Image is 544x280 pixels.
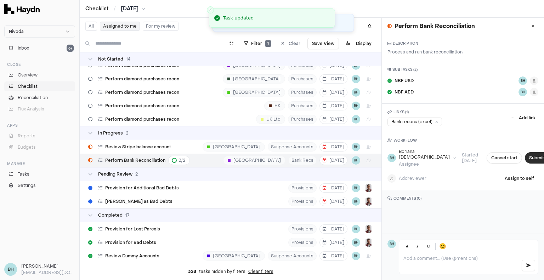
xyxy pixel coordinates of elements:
[352,225,360,233] button: BH
[4,104,75,114] button: Flux Analysis
[240,38,276,49] button: Filter1
[439,242,446,251] span: 😊
[395,89,414,95] span: NBF AED
[251,41,262,46] span: Filter
[4,81,75,91] a: Checklist
[352,238,360,247] span: BH
[4,131,75,141] button: Reports
[323,76,344,82] span: [DATE]
[21,269,75,276] p: [EMAIL_ADDRESS][DOMAIN_NAME]
[402,241,412,251] button: Bold (Ctrl+B)
[288,101,317,110] span: Purchases
[105,199,172,204] span: [PERSON_NAME] as Bad Debts
[223,88,285,97] div: [GEOGRAPHIC_DATA]
[509,114,538,122] button: Add link
[223,74,285,84] div: [GEOGRAPHIC_DATA]
[18,144,36,150] span: Budgets
[364,238,373,247] img: JP Smit
[319,88,347,97] button: [DATE]
[364,225,373,233] img: JP Smit
[399,176,426,181] span: Add reviewer
[413,241,423,251] button: Italic (Ctrl+I)
[288,238,317,247] span: Provisions
[207,6,214,13] button: Close toast
[268,251,317,261] span: Suspense Accounts
[319,251,347,261] button: [DATE]
[21,263,75,269] h3: [PERSON_NAME]
[4,25,75,38] button: Nivoda
[352,184,360,192] button: BH
[352,143,360,151] span: BH
[18,72,38,78] span: Overview
[9,29,24,34] span: Nivoda
[288,224,317,234] span: Provisions
[352,75,360,83] span: BH
[188,269,196,274] span: 358
[487,152,522,164] button: Cancel start
[319,156,347,165] button: [DATE]
[323,103,344,109] span: [DATE]
[364,184,373,192] img: JP Smit
[264,101,285,110] div: HK
[319,224,347,234] button: [DATE]
[319,115,347,124] button: [DATE]
[288,88,317,97] span: Purchases
[387,174,426,183] button: Addreviewer
[135,171,138,177] span: 2
[387,41,463,46] h3: DESCRIPTION
[352,115,360,124] button: BH
[98,212,123,218] span: Completed
[319,74,347,84] button: [DATE]
[387,138,538,143] h3: WORKFLOW
[364,197,373,206] img: JP Smit
[352,197,360,206] span: BH
[4,120,75,131] div: Apps
[98,130,123,136] span: In Progress
[178,158,185,163] span: 2 / 2
[105,253,159,259] span: Review Dummy Accounts
[518,76,527,85] span: BH
[18,171,29,177] span: Tasks
[98,171,132,177] span: Pending Review
[18,83,38,90] span: Checklist
[18,182,36,189] span: Settings
[126,56,130,62] span: 14
[352,252,360,260] button: BH
[4,43,75,53] button: Inbox67
[387,49,463,55] p: Process and run bank reconciliation
[323,226,344,232] span: [DATE]
[319,101,347,110] button: [DATE]
[319,197,347,206] button: [DATE]
[105,116,179,122] span: Perform diamond purchases recon
[80,263,381,280] div: tasks hidden by filters
[98,56,123,62] span: Not Started
[112,5,117,12] span: /
[288,115,317,124] span: Purchases
[85,5,146,12] nav: breadcrumb
[319,183,347,193] button: [DATE]
[323,185,344,191] span: [DATE]
[387,109,442,115] h3: LINKS ( 1 )
[4,142,75,152] button: Budgets
[382,75,544,86] a: NBF USDBH
[223,15,254,22] div: Task updated
[352,88,360,97] button: BH
[268,142,317,152] span: Suspense Accounts
[518,88,527,96] span: BH
[342,38,376,49] button: Display
[4,169,75,179] a: Tasks
[395,78,414,84] span: NBF USD
[203,251,265,261] div: [GEOGRAPHIC_DATA]
[288,183,317,193] span: Provisions
[121,5,146,12] button: [DATE]
[288,74,317,84] span: Purchases
[323,90,344,95] span: [DATE]
[323,240,344,245] span: [DATE]
[105,158,165,163] span: Perform Bank Reconciliation
[256,115,285,124] div: UK Ltd
[307,38,339,49] button: Save View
